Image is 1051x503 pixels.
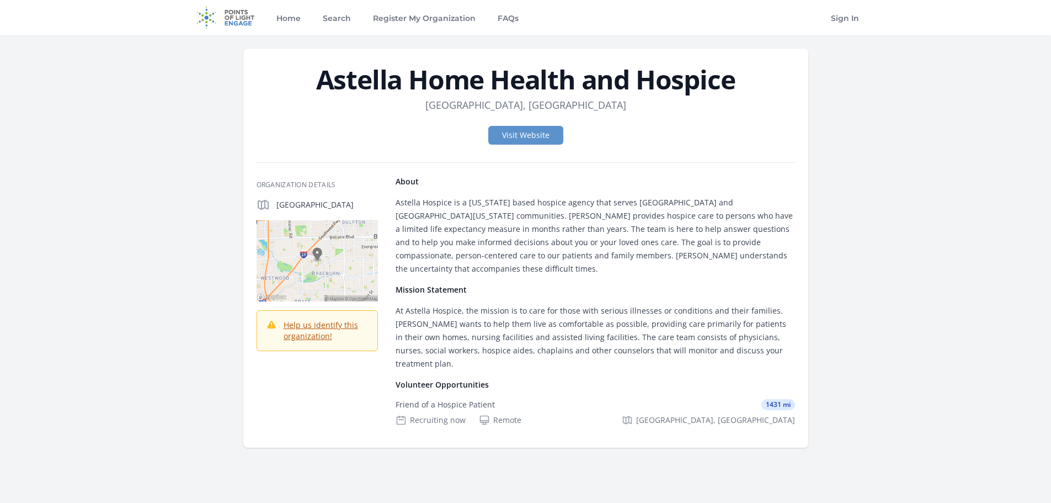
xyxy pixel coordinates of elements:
[276,199,378,210] p: [GEOGRAPHIC_DATA]
[636,415,795,426] span: [GEOGRAPHIC_DATA], [GEOGRAPHIC_DATA]
[488,126,563,145] a: Visit Website
[479,415,521,426] div: Remote
[284,320,358,341] a: Help us identify this organization!
[391,390,799,435] a: Friend of a Hospice Patient 1431 mi Recruiting now Remote [GEOGRAPHIC_DATA], [GEOGRAPHIC_DATA]
[396,176,795,187] h4: About
[396,304,795,370] p: At Astella Hospice, the mission is to care for those with serious illnesses or conditions and the...
[257,181,378,189] h3: Organization Details
[257,220,378,301] img: Map
[396,415,466,426] div: Recruiting now
[396,379,795,390] h4: Volunteer Opportunities
[396,196,795,276] p: Astella Hospice is a [US_STATE] based hospice agency that serves [GEOGRAPHIC_DATA] and [GEOGRAPHI...
[425,97,626,113] dd: [GEOGRAPHIC_DATA], [GEOGRAPHIC_DATA]
[396,399,495,410] div: Friend of a Hospice Patient
[396,284,795,295] h4: Mission Statement
[761,399,795,410] span: 1431 mi
[257,66,795,93] h1: Astella Home Health and Hospice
